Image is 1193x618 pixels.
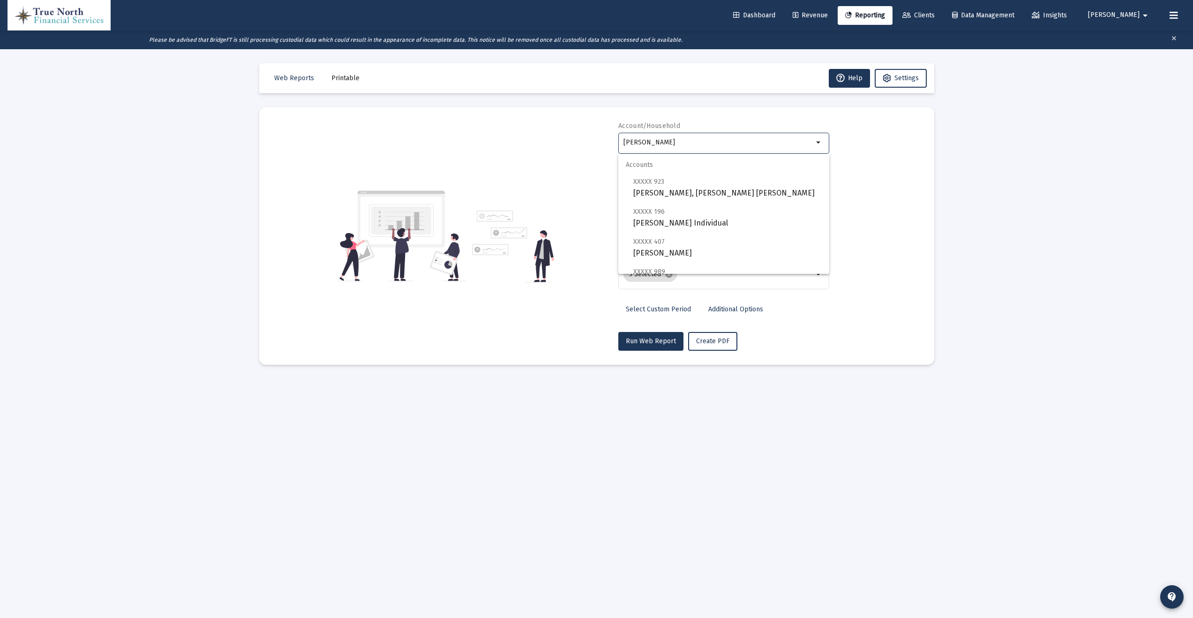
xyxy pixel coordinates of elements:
span: Accounts [618,154,829,176]
span: [PERSON_NAME], [PERSON_NAME] [PERSON_NAME] [633,176,822,199]
span: Data Management [952,11,1014,19]
label: Account/Household [618,122,680,130]
i: Please be advised that BridgeFT is still processing custodial data which could result in the appe... [149,37,683,43]
span: [PERSON_NAME] Individual [633,206,822,229]
span: XXXXX 923 [633,178,664,186]
span: [PERSON_NAME] IRA [633,266,822,289]
button: [PERSON_NAME] [1077,6,1162,24]
mat-icon: arrow_drop_down [1140,6,1151,25]
mat-icon: cancel [665,270,673,279]
mat-icon: arrow_drop_down [813,137,825,148]
span: Select Custom Period [626,305,691,313]
img: reporting-alt [472,211,554,282]
span: Help [836,74,863,82]
a: Reporting [838,6,893,25]
a: Data Management [945,6,1022,25]
span: Create PDF [696,337,729,345]
a: Clients [895,6,942,25]
span: Reporting [845,11,885,19]
span: Revenue [793,11,828,19]
mat-chip: 5 Selected [623,267,677,282]
input: Search or select an account or household [623,139,813,146]
img: reporting [338,189,466,282]
button: Settings [875,69,927,88]
span: XXXXX 196 [633,208,665,216]
mat-icon: contact_support [1166,591,1178,603]
button: Web Reports [267,69,322,88]
span: XXXXX 989 [633,268,665,276]
a: Insights [1024,6,1074,25]
span: Additional Options [708,305,763,313]
span: Insights [1032,11,1067,19]
button: Create PDF [688,332,737,351]
a: Revenue [785,6,835,25]
button: Help [829,69,870,88]
span: [PERSON_NAME] [1088,11,1140,19]
button: Printable [324,69,367,88]
span: Dashboard [733,11,775,19]
mat-icon: arrow_drop_down [813,269,825,280]
mat-chip-list: Selection [623,265,813,284]
span: Settings [894,74,919,82]
span: Clients [902,11,935,19]
span: XXXXX 407 [633,238,665,246]
span: Web Reports [274,74,314,82]
img: Dashboard [15,6,104,25]
button: Run Web Report [618,332,683,351]
span: [PERSON_NAME] [633,236,822,259]
a: Dashboard [726,6,783,25]
mat-icon: clear [1170,33,1178,47]
span: Run Web Report [626,337,676,345]
span: Printable [331,74,360,82]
